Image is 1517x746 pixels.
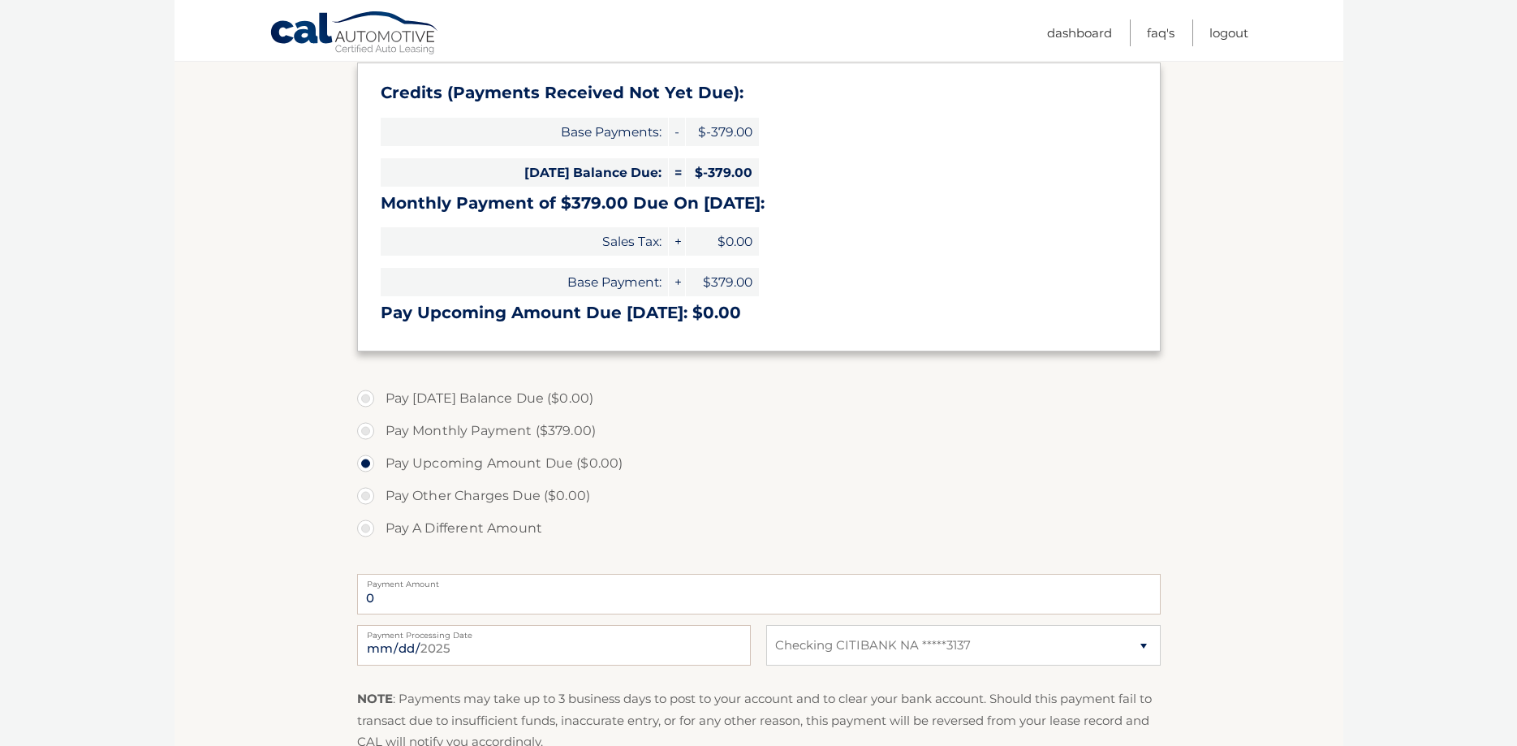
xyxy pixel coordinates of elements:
input: Payment Date [357,625,751,666]
span: $379.00 [686,268,759,296]
span: + [669,268,685,296]
label: Pay Monthly Payment ($379.00) [357,415,1161,447]
span: = [669,158,685,187]
strong: NOTE [357,691,393,706]
label: Payment Amount [357,574,1161,587]
label: Payment Processing Date [357,625,751,638]
label: Pay Upcoming Amount Due ($0.00) [357,447,1161,480]
span: $0.00 [686,227,759,256]
a: Logout [1209,19,1248,46]
h3: Credits (Payments Received Not Yet Due): [381,83,1137,103]
span: Base Payments: [381,118,668,146]
label: Pay A Different Amount [357,512,1161,545]
span: Sales Tax: [381,227,668,256]
label: Pay [DATE] Balance Due ($0.00) [357,382,1161,415]
span: Base Payment: [381,268,668,296]
span: [DATE] Balance Due: [381,158,668,187]
a: Cal Automotive [269,11,440,58]
a: Dashboard [1047,19,1112,46]
h3: Monthly Payment of $379.00 Due On [DATE]: [381,193,1137,213]
a: FAQ's [1147,19,1174,46]
span: - [669,118,685,146]
span: + [669,227,685,256]
span: $-379.00 [686,158,759,187]
span: $-379.00 [686,118,759,146]
input: Payment Amount [357,574,1161,614]
h3: Pay Upcoming Amount Due [DATE]: $0.00 [381,303,1137,323]
label: Pay Other Charges Due ($0.00) [357,480,1161,512]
